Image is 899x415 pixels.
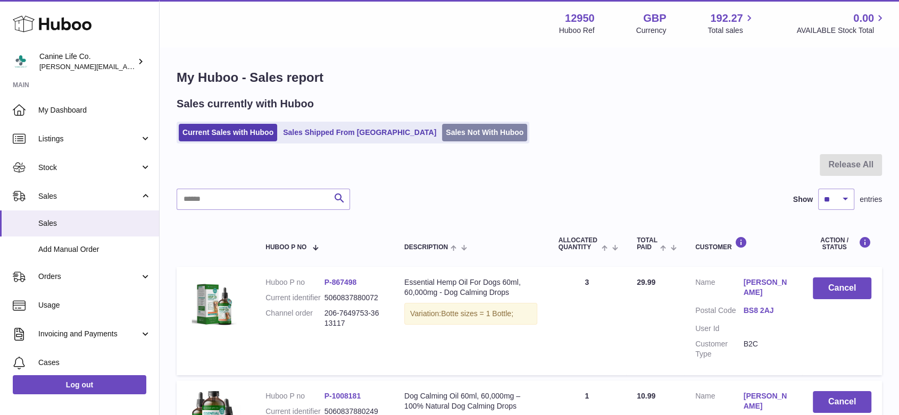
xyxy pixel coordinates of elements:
[707,26,755,36] span: Total sales
[404,391,537,411] div: Dog Calming Oil 60ml, 60,000mg – 100% Natural Dog Calming Drops
[744,277,792,298] a: [PERSON_NAME]
[796,11,886,36] a: 0.00 AVAILABLE Stock Total
[548,267,626,375] td: 3
[744,306,792,316] a: BS8 2AJ
[13,54,29,70] img: kevin@clsgltd.co.uk
[695,306,744,318] dt: Postal Code
[695,391,744,414] dt: Name
[265,293,324,303] dt: Current identifier
[38,329,140,339] span: Invoicing and Payments
[637,278,655,286] span: 29.99
[442,124,527,141] a: Sales Not With Huboo
[813,236,871,251] div: Action / Status
[39,62,213,71] span: [PERSON_NAME][EMAIL_ADDRESS][DOMAIN_NAME]
[38,244,151,255] span: Add Manual Order
[637,392,655,400] span: 10.99
[38,272,140,282] span: Orders
[38,134,140,144] span: Listings
[860,194,882,205] span: entries
[695,277,744,300] dt: Name
[324,293,383,303] dd: 5060837880072
[636,26,667,36] div: Currency
[38,105,151,115] span: My Dashboard
[813,391,871,413] button: Cancel
[404,244,448,251] span: Description
[695,236,792,251] div: Customer
[38,300,151,310] span: Usage
[695,339,744,359] dt: Customer Type
[13,375,146,394] a: Log out
[559,26,595,36] div: Huboo Ref
[441,309,513,318] span: Botte sizes = 1 Bottle;
[38,191,140,201] span: Sales
[643,11,666,26] strong: GBP
[559,237,599,251] span: ALLOCATED Quantity
[324,278,357,286] a: P-867498
[179,124,277,141] a: Current Sales with Huboo
[324,308,383,328] dd: 206-7649753-3613117
[279,124,440,141] a: Sales Shipped From [GEOGRAPHIC_DATA]
[710,11,743,26] span: 192.27
[177,69,882,86] h1: My Huboo - Sales report
[265,277,324,287] dt: Huboo P no
[744,339,792,359] dd: B2C
[324,392,361,400] a: P-1008181
[39,52,135,72] div: Canine Life Co.
[38,218,151,228] span: Sales
[404,303,537,325] div: Variation:
[565,11,595,26] strong: 12950
[265,308,324,328] dt: Channel order
[813,277,871,299] button: Cancel
[853,11,874,26] span: 0.00
[637,237,657,251] span: Total paid
[695,324,744,334] dt: User Id
[707,11,755,36] a: 192.27 Total sales
[177,97,314,111] h2: Sales currently with Huboo
[38,163,140,173] span: Stock
[265,244,306,251] span: Huboo P no
[187,277,240,331] img: clsg-1-pack-shot-in-2000x2000px.jpg
[793,194,813,205] label: Show
[744,391,792,411] a: [PERSON_NAME]
[796,26,886,36] span: AVAILABLE Stock Total
[404,277,537,298] div: Essential Hemp Oil For Dogs 60ml, 60,000mg - Dog Calming Drops
[265,391,324,401] dt: Huboo P no
[38,358,151,368] span: Cases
